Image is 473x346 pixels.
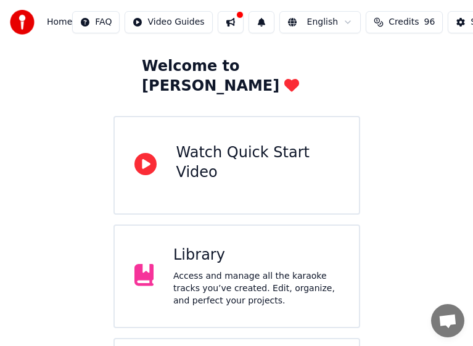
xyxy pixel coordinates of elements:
span: Credits [389,16,419,28]
button: Video Guides [125,11,212,33]
span: Home [47,16,72,28]
div: Watch Quick Start Video [176,143,339,183]
button: Credits96 [366,11,443,33]
div: Access and manage all the karaoke tracks you’ve created. Edit, organize, and perfect your projects. [173,270,339,307]
div: Open chat [431,304,464,337]
div: Library [173,245,339,265]
span: 96 [424,16,435,28]
img: youka [10,10,35,35]
div: Welcome to [PERSON_NAME] [142,57,331,96]
button: FAQ [72,11,120,33]
nav: breadcrumb [47,16,72,28]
